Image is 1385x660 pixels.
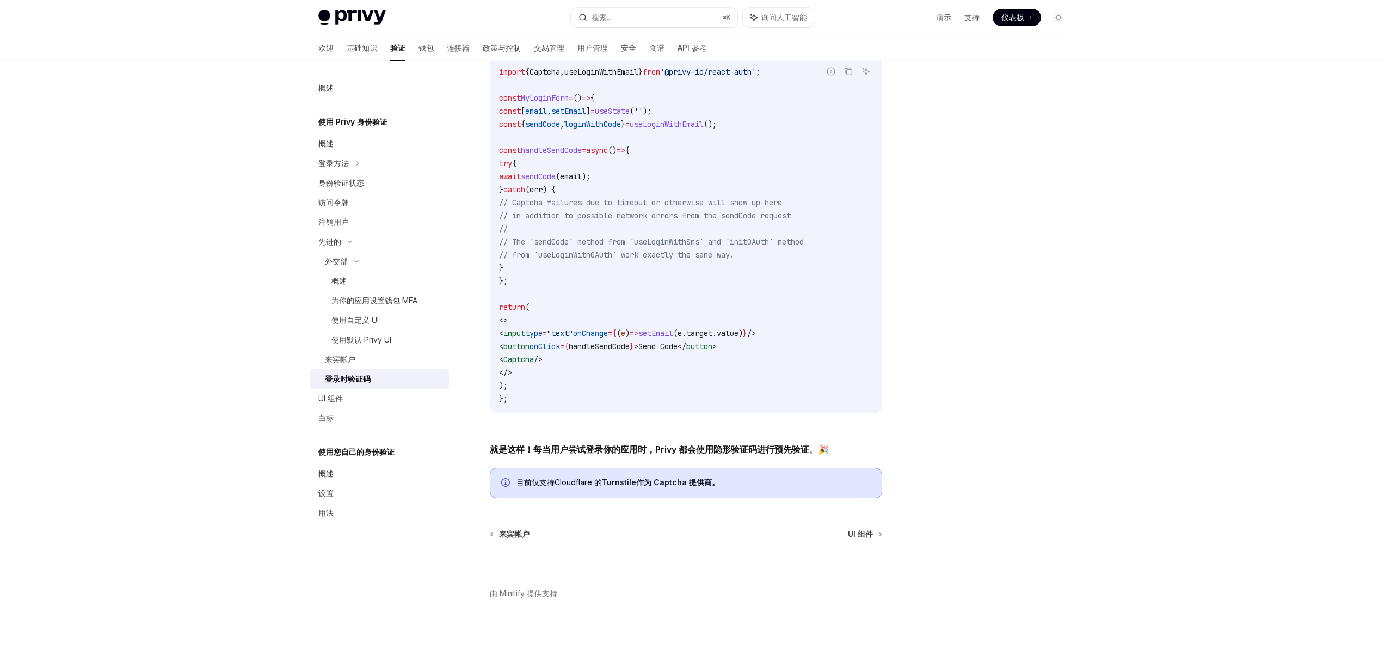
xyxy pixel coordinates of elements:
[318,10,386,25] img: 灯光标志
[318,469,334,478] font: 概述
[447,43,470,52] font: 连接器
[643,67,660,77] span: from
[590,93,595,103] span: {
[660,67,756,77] span: '@privy-io/react-auth'
[564,67,638,77] span: useLoginWithEmail
[318,43,334,52] font: 欢迎
[848,529,873,539] font: UI 组件
[499,172,521,181] span: await
[630,341,634,351] span: }
[682,328,686,338] span: .
[824,64,838,78] button: 报告错误代码
[534,355,543,364] span: />
[521,106,525,116] span: [
[577,43,608,52] font: 用户管理
[499,250,734,260] span: // from `useLoginWithOAuth` work exactly the same way.
[617,328,621,338] span: (
[747,328,756,338] span: />
[331,315,379,325] font: 使用自定义 UI
[331,335,391,344] font: 使用默认 Privy UI
[310,310,449,330] a: 使用自定义 UI
[560,172,582,181] span: email
[512,158,516,168] span: {
[310,212,449,232] a: 注销用户
[638,67,643,77] span: }
[499,302,525,312] span: return
[743,328,747,338] span: }
[617,145,625,155] span: =>
[547,328,573,338] span: "text"
[525,67,530,77] span: {
[503,328,525,338] span: input
[630,328,638,338] span: =>
[318,198,349,207] font: 访问令牌
[586,145,608,155] span: async
[503,341,530,351] span: button
[564,119,621,129] span: loginWithCode
[809,444,829,455] font: 。🎉
[499,368,512,377] span: </>
[318,413,334,423] font: 白标
[318,217,349,227] font: 注销用户
[630,119,704,129] span: useLoginWithEmail
[525,106,547,116] span: email
[678,328,682,338] span: e
[499,158,512,168] span: try
[503,355,534,364] span: Captcha
[602,478,719,487] font: Turnstile作为 Captcha 提供商。
[964,13,980,22] font: 支持
[525,328,543,338] span: type
[621,119,625,129] span: }
[347,43,377,52] font: 基础知识
[577,35,608,61] a: 用户管理
[418,43,434,52] font: 钱包
[390,43,405,52] font: 验证
[310,271,449,291] a: 概述
[499,198,782,207] span: // Captcha failures due to timeout or otherwise will show up here
[331,296,417,305] font: 为你的应用设置钱包 MFA
[543,328,547,338] span: =
[678,43,707,52] font: API 参考
[325,355,355,364] font: 来宾帐户
[625,119,630,129] span: =
[571,8,737,27] button: 搜索...⌘K
[621,43,636,52] font: 安全
[582,172,590,181] span: );
[621,328,625,338] span: e
[499,106,521,116] span: const
[859,64,873,78] button: 询问人工智能
[625,328,630,338] span: )
[310,330,449,350] a: 使用默认 Privy UI
[530,185,543,194] span: err
[499,237,804,247] span: // The `sendCode` method from `useLoginWithSms` and `initOAuth` method
[525,119,560,129] span: sendCode
[543,185,556,194] span: ) {
[608,145,617,155] span: ()
[638,328,673,338] span: setEmail
[310,408,449,428] a: 白标
[318,117,387,126] font: 使用 Privy 身份验证
[704,119,717,129] span: ();
[573,93,582,103] span: ()
[712,328,717,338] span: .
[841,64,855,78] button: 复制代码块中的内容
[347,35,377,61] a: 基础知识
[560,119,564,129] span: ,
[318,178,364,187] font: 身份验证状态
[686,341,712,351] span: button
[564,341,569,351] span: {
[318,83,334,93] font: 概述
[318,488,334,498] font: 设置
[573,328,608,338] span: onChange
[499,263,503,273] span: }
[723,13,726,21] font: ⌘
[738,328,743,338] span: )
[310,503,449,523] a: 用法
[649,43,664,52] font: 食谱
[318,237,341,246] font: 先进的
[310,193,449,212] a: 访问令牌
[491,529,530,540] a: 来宾帐户
[525,185,530,194] span: (
[310,389,449,408] a: UI 组件
[1050,9,1067,26] button: 切换暗模式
